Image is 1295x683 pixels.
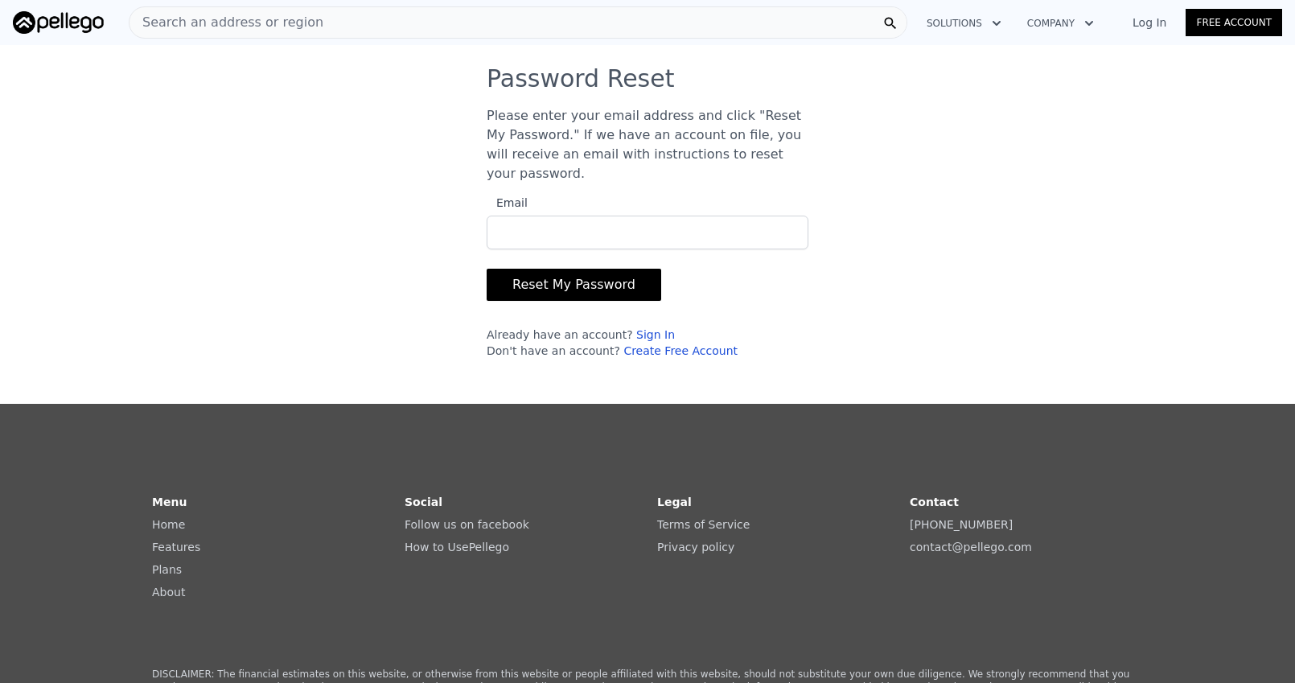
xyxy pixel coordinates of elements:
a: How to UsePellego [405,541,509,553]
a: Sign In [636,328,675,341]
button: Reset My Password [487,269,661,301]
img: Pellego [13,11,104,34]
a: Privacy policy [657,541,734,553]
strong: Social [405,496,442,508]
a: Log In [1113,14,1186,31]
a: Features [152,541,200,553]
a: Terms of Service [657,518,750,531]
a: Plans [152,563,182,576]
button: Solutions [914,9,1014,38]
input: Email [487,216,808,249]
p: Please enter your email address and click "Reset My Password." If we have an account on file, you... [487,106,808,183]
span: Email [487,196,528,209]
button: Company [1014,9,1107,38]
a: [PHONE_NUMBER] [910,518,1013,531]
a: About [152,586,185,599]
a: Follow us on facebook [405,518,529,531]
div: Already have an account? Don't have an account? [487,327,808,359]
strong: Contact [910,496,959,508]
a: Create Free Account [623,344,738,357]
a: contact@pellego.com [910,541,1032,553]
span: Search an address or region [129,13,323,32]
a: Home [152,518,185,531]
h3: Password Reset [487,64,808,93]
strong: Menu [152,496,187,508]
a: Free Account [1186,9,1282,36]
strong: Legal [657,496,692,508]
